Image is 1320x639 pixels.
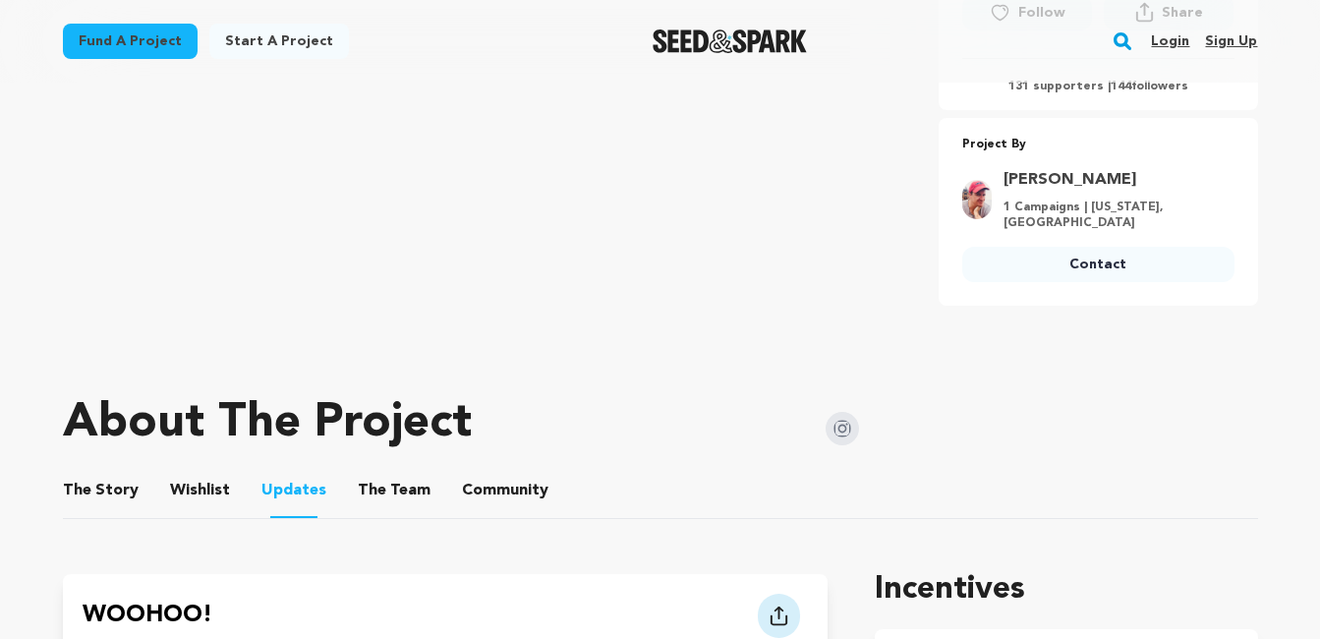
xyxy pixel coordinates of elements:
a: Seed&Spark Homepage [653,29,807,53]
h1: About The Project [63,400,472,447]
span: The [63,479,91,502]
span: Team [358,479,430,502]
span: The [358,479,386,502]
span: 144 [1111,81,1131,92]
a: Fund a project [63,24,198,59]
p: 131 supporters | followers [962,79,1234,94]
a: Sign up [1205,26,1257,57]
span: Wishlist [170,479,230,502]
img: 73bbabdc3393ef94.png [962,180,992,219]
span: Updates [261,479,326,502]
a: Login [1151,26,1189,57]
a: Start a project [209,24,349,59]
p: Project By [962,134,1234,156]
img: Seed&Spark Logo Dark Mode [653,29,807,53]
p: 1 Campaigns | [US_STATE], [GEOGRAPHIC_DATA] [1004,200,1223,231]
a: Contact [962,247,1234,282]
h1: Incentives [875,566,1257,613]
h4: WOOHOO! [83,598,212,638]
img: Seed&Spark Instagram Icon [826,412,859,445]
span: Story [63,479,139,502]
span: Community [462,479,548,502]
a: Goto Scott DeGraw profile [1004,168,1223,192]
